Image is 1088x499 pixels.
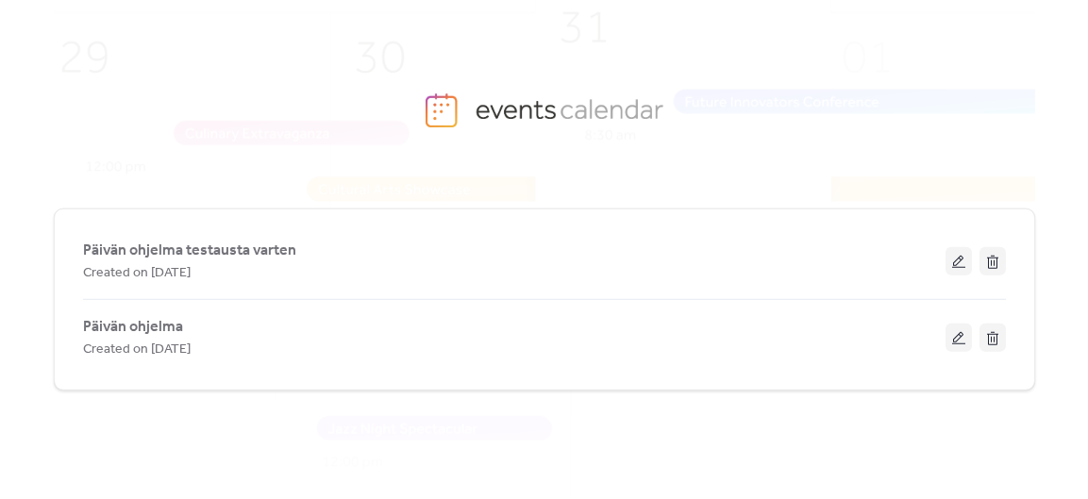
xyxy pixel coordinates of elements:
a: Päivän ohjelma testausta varten [83,245,296,256]
a: Päivän ohjelma [83,322,183,332]
span: Päivän ohjelma [83,316,183,339]
span: Päivän ohjelma testausta varten [83,240,296,262]
span: Created on [DATE] [83,339,191,361]
span: Created on [DATE] [83,262,191,285]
